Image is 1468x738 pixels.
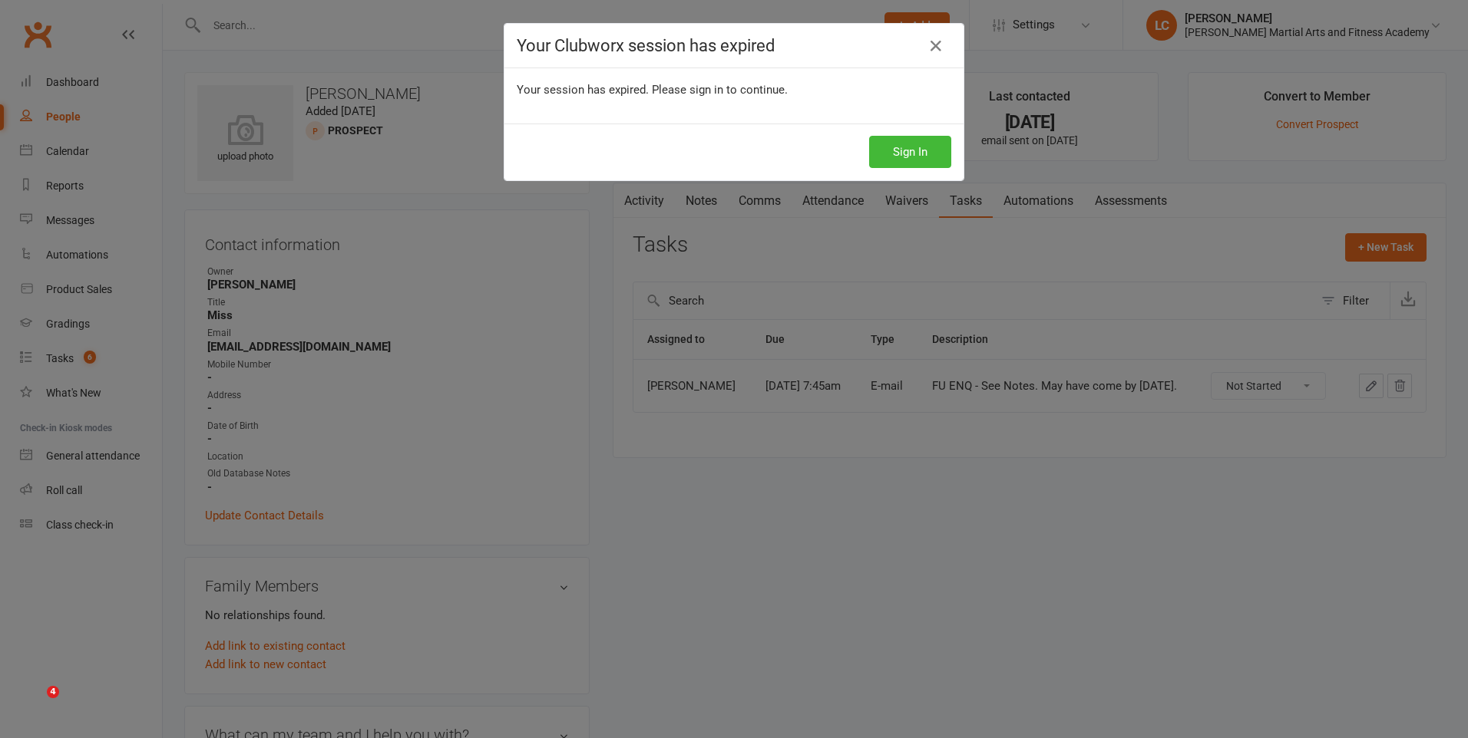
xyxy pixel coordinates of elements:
[517,83,788,97] span: Your session has expired. Please sign in to continue.
[517,36,951,55] h4: Your Clubworx session has expired
[924,34,948,58] a: Close
[47,686,59,698] span: 4
[869,136,951,168] button: Sign In
[15,686,52,723] iframe: Intercom live chat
